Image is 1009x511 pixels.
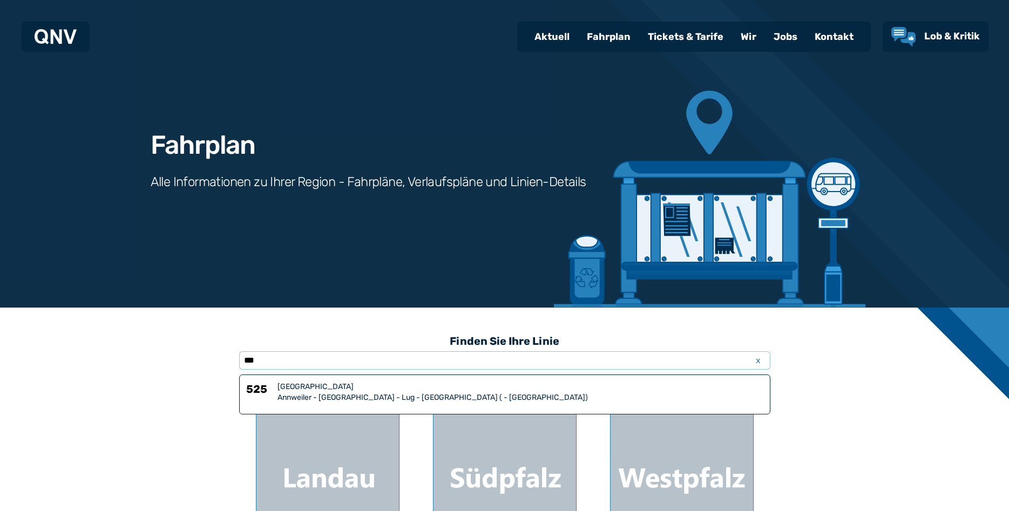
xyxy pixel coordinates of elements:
a: Lob & Kritik [891,27,980,46]
a: Kontakt [806,23,862,51]
a: Jobs [765,23,806,51]
a: QNV Logo [35,26,77,47]
div: Annweiler - [GEOGRAPHIC_DATA] - Lug - [GEOGRAPHIC_DATA] ( - [GEOGRAPHIC_DATA]) [277,392,763,403]
img: QNV Logo [35,29,77,44]
h6: 525 [246,381,273,403]
span: x [751,354,766,367]
h3: Alle Informationen zu Ihrer Region - Fahrpläne, Verlaufspläne und Linien-Details [151,173,586,190]
a: Aktuell [526,23,578,51]
div: [GEOGRAPHIC_DATA] [277,381,763,392]
span: Lob & Kritik [924,30,980,42]
h1: Fahrplan [151,132,255,158]
h3: Finden Sie Ihre Linie [239,329,770,353]
a: Fahrplan [578,23,639,51]
a: Tickets & Tarife [639,23,732,51]
a: Wir [732,23,765,51]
